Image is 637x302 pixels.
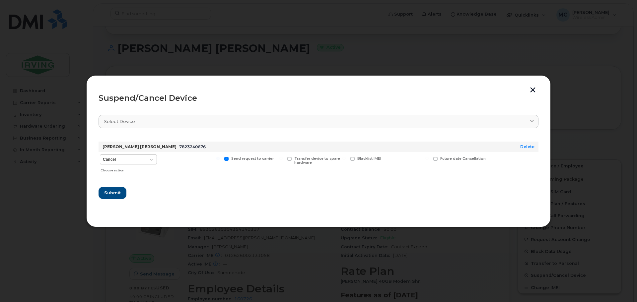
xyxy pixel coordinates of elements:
span: Select device [104,118,135,125]
span: Transfer device to spare hardware [294,156,340,165]
div: Choose action [101,165,157,173]
span: Future date Cancellation [440,156,486,161]
span: Submit [104,190,121,196]
span: Blacklist IMEI [357,156,381,161]
span: 7823240676 [179,144,206,149]
input: Send request to carrier [216,157,220,160]
button: Submit [99,187,126,199]
div: Suspend/Cancel Device [99,94,538,102]
input: Future date Cancellation [425,157,429,160]
input: Blacklist IMEI [342,157,346,160]
input: Transfer device to spare hardware [279,157,283,160]
a: Delete [520,144,534,149]
strong: [PERSON_NAME] [PERSON_NAME] [103,144,177,149]
span: Send request to carrier [231,156,274,161]
a: Select device [99,115,538,128]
